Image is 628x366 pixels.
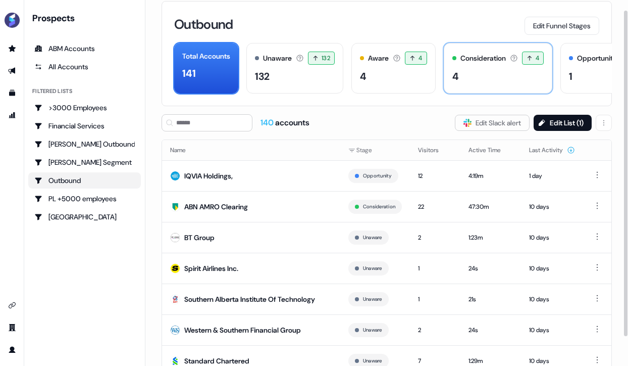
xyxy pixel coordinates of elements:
[4,342,20,358] a: Go to profile
[348,145,402,155] div: Stage
[468,171,513,181] div: 4:19m
[182,66,196,81] div: 141
[34,62,135,72] div: All Accounts
[4,85,20,101] a: Go to templates
[468,325,513,335] div: 24s
[28,59,141,75] a: All accounts
[529,171,575,181] div: 1 day
[34,212,135,222] div: [GEOGRAPHIC_DATA]
[34,157,135,167] div: [PERSON_NAME] Segment
[525,17,599,35] button: Edit Funnel Stages
[4,107,20,123] a: Go to attribution
[28,40,141,57] a: ABM Accounts
[4,63,20,79] a: Go to outbound experience
[4,319,20,336] a: Go to team
[529,233,575,243] div: 10 days
[468,233,513,243] div: 1:23m
[28,118,141,134] a: Go to Financial Services
[34,103,135,113] div: >3000 Employees
[363,202,395,211] button: Consideration
[363,295,382,304] button: Unaware
[363,264,382,273] button: Unaware
[536,53,539,63] span: 4
[184,263,238,273] div: Spirit Airlines Inc.
[529,294,575,304] div: 10 days
[418,263,452,273] div: 1
[529,141,575,159] button: Last Activity
[363,356,382,365] button: Unaware
[418,171,452,181] div: 12
[260,117,275,128] span: 140
[184,325,301,335] div: Western & Southern Financial Group
[184,171,233,181] div: IQVIA Holdings,
[529,325,575,335] div: 10 days
[360,69,367,84] div: 4
[468,294,513,304] div: 21s
[182,51,230,62] div: Total Accounts
[460,53,506,64] div: Consideration
[32,87,72,96] div: Filtered lists
[468,141,513,159] button: Active Time
[34,43,135,54] div: ABM Accounts
[468,202,513,212] div: 47:30m
[529,263,575,273] div: 10 days
[174,18,233,31] h3: Outbound
[4,40,20,57] a: Go to prospects
[28,209,141,225] a: Go to Poland
[363,233,382,242] button: Unaware
[34,121,135,131] div: Financial Services
[34,139,135,149] div: [PERSON_NAME] Outbound
[418,233,452,243] div: 2
[32,12,141,24] div: Prospects
[569,69,572,84] div: 1
[418,53,422,63] span: 4
[255,69,270,84] div: 132
[28,100,141,116] a: Go to >3000 Employees
[162,140,340,160] th: Name
[529,356,575,366] div: 10 days
[452,69,459,84] div: 4
[368,53,389,64] div: Aware
[418,202,452,212] div: 22
[418,325,452,335] div: 2
[468,356,513,366] div: 1:29m
[418,294,452,304] div: 1
[418,356,452,366] div: 7
[34,194,135,204] div: PL +5000 employees
[363,171,392,180] button: Opportunity
[260,117,309,128] div: accounts
[363,326,382,335] button: Unaware
[263,53,292,64] div: Unaware
[577,53,617,64] div: Opportunity
[184,233,215,243] div: BT Group
[28,154,141,170] a: Go to Kasper's Segment
[184,356,249,366] div: Standard Chartered
[28,172,141,189] a: Go to Outbound
[184,202,248,212] div: ABN AMRO Clearing
[28,136,141,152] a: Go to Kasper's Outbound
[4,297,20,313] a: Go to integrations
[534,115,592,131] button: Edit List (1)
[418,141,451,159] button: Visitors
[28,191,141,207] a: Go to PL +5000 employees
[529,202,575,212] div: 10 days
[468,263,513,273] div: 24s
[322,53,330,63] span: 132
[455,115,530,131] button: Edit Slack alert
[34,175,135,186] div: Outbound
[184,294,315,304] div: Southern Alberta Institute Of Technology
